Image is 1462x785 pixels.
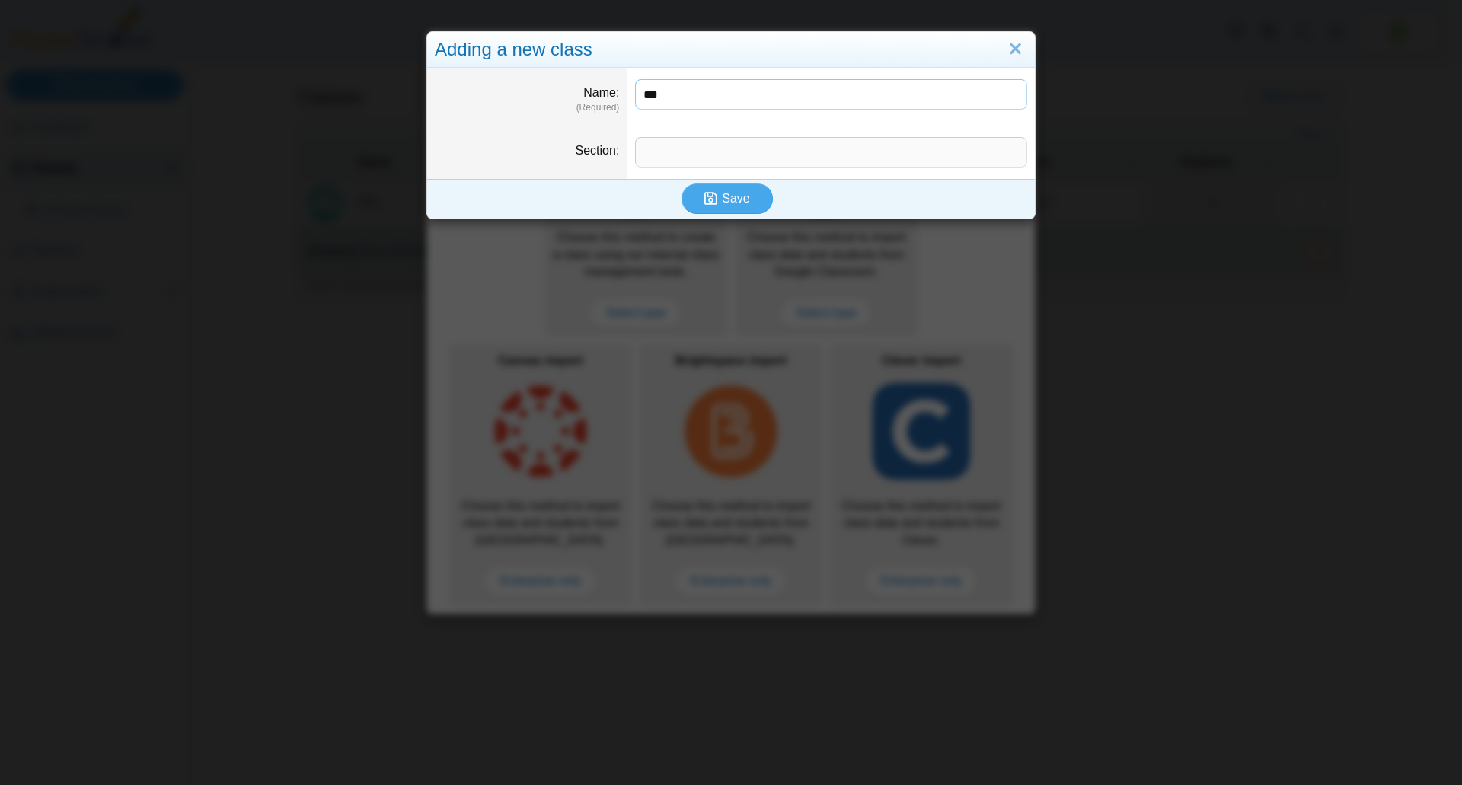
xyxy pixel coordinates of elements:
div: Adding a new class [427,32,1035,68]
label: Section [576,144,620,157]
span: Save [722,192,749,205]
dfn: (Required) [435,101,619,114]
button: Save [682,183,773,214]
label: Name [583,86,619,99]
a: Close [1004,37,1027,62]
